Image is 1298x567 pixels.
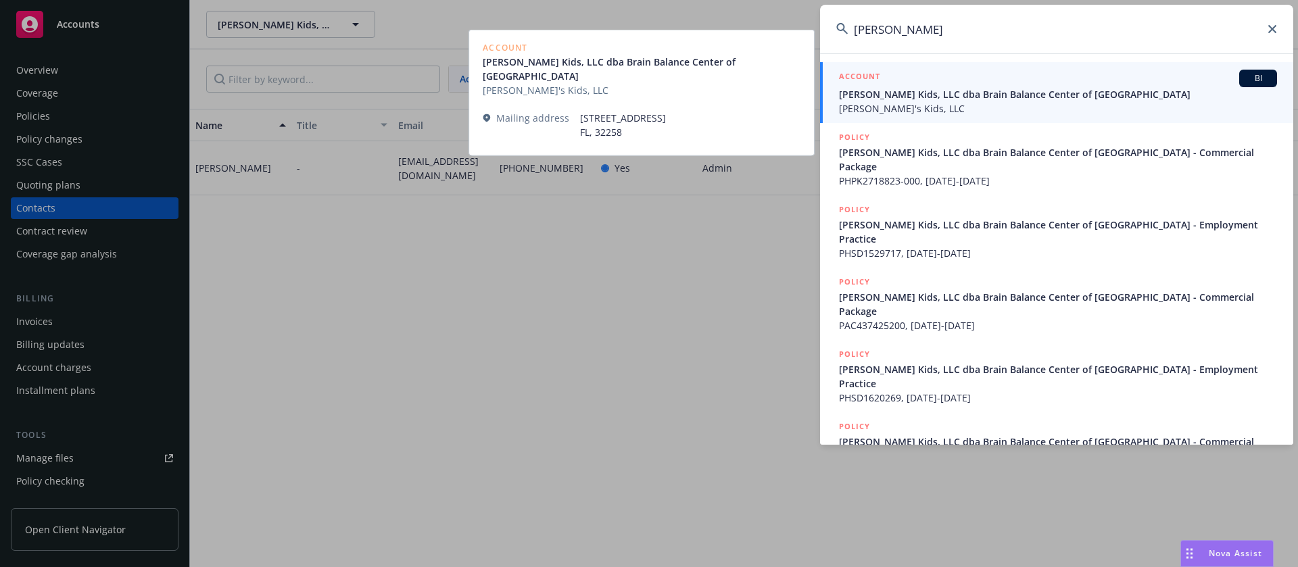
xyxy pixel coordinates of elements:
a: POLICY[PERSON_NAME] Kids, LLC dba Brain Balance Center of [GEOGRAPHIC_DATA] - Employment Practice... [820,195,1293,268]
span: [PERSON_NAME]'s Kids, LLC [839,101,1277,116]
span: [PERSON_NAME] Kids, LLC dba Brain Balance Center of [GEOGRAPHIC_DATA] - Employment Practice [839,362,1277,391]
span: [PERSON_NAME] Kids, LLC dba Brain Balance Center of [GEOGRAPHIC_DATA] - Employment Practice [839,218,1277,246]
div: Drag to move [1181,541,1198,566]
a: POLICY[PERSON_NAME] Kids, LLC dba Brain Balance Center of [GEOGRAPHIC_DATA] - Commercial PackageP... [820,123,1293,195]
h5: POLICY [839,275,870,289]
a: ACCOUNTBI[PERSON_NAME] Kids, LLC dba Brain Balance Center of [GEOGRAPHIC_DATA][PERSON_NAME]'s Kid... [820,62,1293,123]
span: [PERSON_NAME] Kids, LLC dba Brain Balance Center of [GEOGRAPHIC_DATA] - Commercial Package [839,145,1277,174]
span: PHSD1529717, [DATE]-[DATE] [839,246,1277,260]
span: PHSD1620269, [DATE]-[DATE] [839,391,1277,405]
h5: POLICY [839,347,870,361]
h5: POLICY [839,130,870,144]
h5: POLICY [839,420,870,433]
h5: POLICY [839,203,870,216]
span: PAC437425200, [DATE]-[DATE] [839,318,1277,332]
h5: ACCOUNT [839,70,880,86]
a: POLICY[PERSON_NAME] Kids, LLC dba Brain Balance Center of [GEOGRAPHIC_DATA] - Commercial PackageP... [820,268,1293,340]
span: [PERSON_NAME] Kids, LLC dba Brain Balance Center of [GEOGRAPHIC_DATA] [839,87,1277,101]
span: [PERSON_NAME] Kids, LLC dba Brain Balance Center of [GEOGRAPHIC_DATA] - Commercial Package [839,290,1277,318]
span: Nova Assist [1209,547,1262,559]
button: Nova Assist [1180,540,1274,567]
span: [PERSON_NAME] Kids, LLC dba Brain Balance Center of [GEOGRAPHIC_DATA] - Commercial Package [839,435,1277,463]
span: PHPK2718823-000, [DATE]-[DATE] [839,174,1277,188]
input: Search... [820,5,1293,53]
a: POLICY[PERSON_NAME] Kids, LLC dba Brain Balance Center of [GEOGRAPHIC_DATA] - Commercial Package [820,412,1293,485]
a: POLICY[PERSON_NAME] Kids, LLC dba Brain Balance Center of [GEOGRAPHIC_DATA] - Employment Practice... [820,340,1293,412]
span: BI [1245,72,1272,84]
